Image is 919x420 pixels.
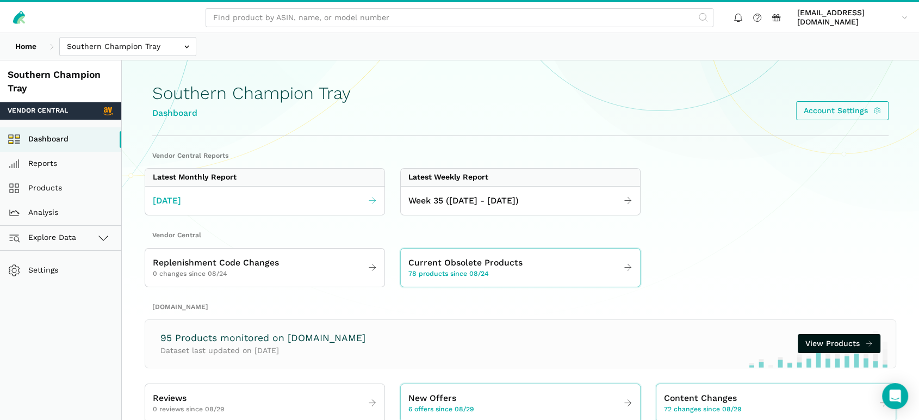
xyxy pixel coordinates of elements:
a: Content Changes 72 changes since 08/29 [656,388,896,418]
span: 72 changes since 08/29 [664,405,742,415]
span: Current Obsolete Products [408,256,523,270]
span: Content Changes [664,392,737,405]
div: Southern Champion Tray [8,68,114,95]
a: Replenishment Code Changes 0 changes since 08/24 [145,252,384,283]
span: [EMAIL_ADDRESS][DOMAIN_NAME] [797,8,898,27]
input: Find product by ASIN, name, or model number [206,8,713,27]
a: [DATE] [145,190,384,212]
div: Dashboard [152,107,351,120]
a: Reviews 0 reviews since 08/29 [145,388,384,418]
p: Dataset last updated on [DATE] [160,345,365,356]
div: Latest Monthly Report [153,172,237,182]
span: View Products [805,338,860,349]
div: Latest Weekly Report [408,172,488,182]
span: New Offers [408,392,456,405]
span: [DATE] [153,194,181,208]
span: 0 reviews since 08/29 [153,405,225,415]
a: Home [8,37,44,56]
h2: [DOMAIN_NAME] [152,302,889,312]
span: 78 products since 08/24 [408,269,489,279]
a: [EMAIL_ADDRESS][DOMAIN_NAME] [793,6,911,29]
span: Week 35 ([DATE] - [DATE]) [408,194,519,208]
a: Week 35 ([DATE] - [DATE]) [401,190,640,212]
a: New Offers 6 offers since 08/29 [401,388,640,418]
div: Open Intercom Messenger [882,383,908,409]
h1: Southern Champion Tray [152,84,351,103]
span: Replenishment Code Changes [153,256,279,270]
span: Explore Data [11,231,76,244]
span: Reviews [153,392,187,405]
a: Account Settings [796,101,889,120]
input: Southern Champion Tray [59,37,196,56]
span: 0 changes since 08/24 [153,269,227,279]
h3: 95 Products monitored on [DOMAIN_NAME] [160,331,365,345]
a: Current Obsolete Products 78 products since 08/24 [401,252,640,283]
span: Vendor Central [8,106,68,116]
span: 6 offers since 08/29 [408,405,474,415]
a: View Products [798,334,881,353]
h2: Vendor Central Reports [152,151,889,161]
h2: Vendor Central [152,231,889,240]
